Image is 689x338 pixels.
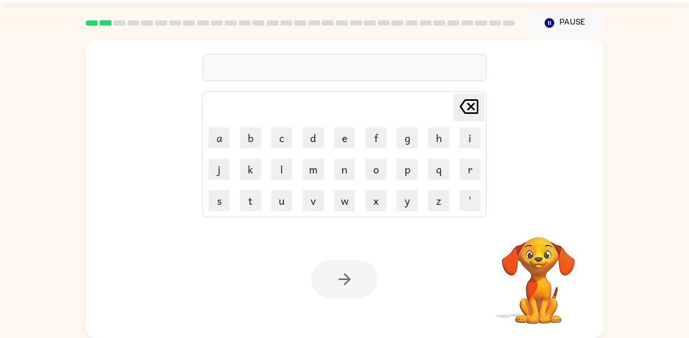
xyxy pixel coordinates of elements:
[209,190,229,211] button: s
[334,190,355,211] button: w
[240,190,261,211] button: t
[365,159,386,180] button: o
[486,221,591,325] video: Your browser must support playing .mp4 files to use Literably. Please try using another browser.
[365,127,386,148] button: f
[240,127,261,148] button: b
[271,190,292,211] button: u
[271,159,292,180] button: l
[460,159,480,180] button: r
[527,11,603,35] button: Pause
[334,127,355,148] button: e
[460,127,480,148] button: i
[397,127,418,148] button: g
[428,127,449,148] button: h
[271,127,292,148] button: c
[460,190,480,211] button: '
[209,159,229,180] button: j
[365,190,386,211] button: x
[334,159,355,180] button: n
[303,190,324,211] button: v
[428,190,449,211] button: z
[240,159,261,180] button: k
[397,159,418,180] button: p
[303,159,324,180] button: m
[397,190,418,211] button: y
[303,127,324,148] button: d
[209,127,229,148] button: a
[428,159,449,180] button: q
